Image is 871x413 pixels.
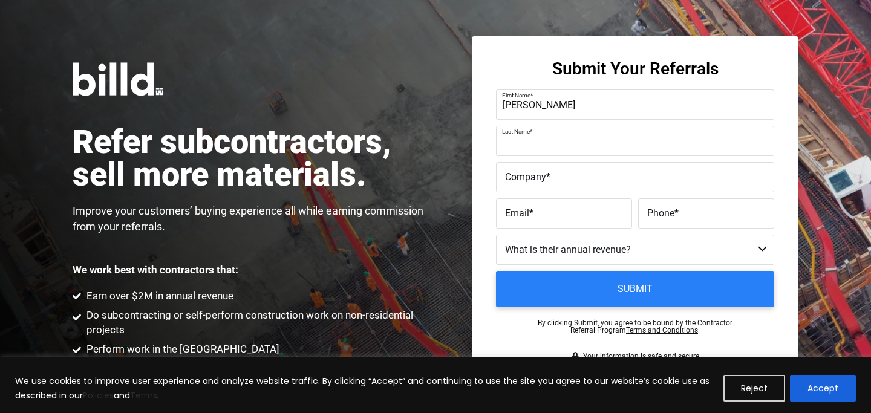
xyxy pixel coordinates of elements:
span: Earn over $2M in annual revenue [83,289,233,304]
p: By clicking Submit, you agree to be bound by the Contractor Referral Program . [538,319,732,334]
p: We work best with contractors that: [73,265,238,275]
a: Terms [130,389,157,402]
a: Policies [83,389,114,402]
span: Email [505,207,529,219]
span: First Name [502,92,530,99]
span: Company [505,171,546,183]
h3: Submit Your Referrals [552,60,719,77]
p: Improve your customers’ buying experience all while earning commission from your referrals. [73,203,435,235]
span: Last Name [502,128,530,135]
a: Terms and Conditions [626,326,698,334]
h1: Refer subcontractors, sell more materials. [73,126,435,191]
span: Phone [647,207,674,219]
p: We use cookies to improve user experience and analyze website traffic. By clicking “Accept” and c... [15,374,714,403]
span: Perform work in the [GEOGRAPHIC_DATA] [83,342,279,357]
button: Accept [790,375,856,402]
span: Do subcontracting or self-perform construction work on non-residential projects [83,308,436,337]
button: Reject [723,375,785,402]
span: Your information is safe and secure [580,352,699,360]
input: Submit [496,271,774,307]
